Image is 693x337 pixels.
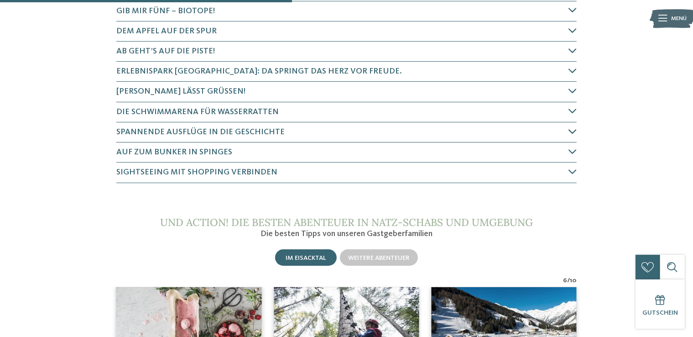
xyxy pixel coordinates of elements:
span: Gib mir fünf – Biotope! [116,7,215,15]
span: Die besten Tipps von unseren Gastgeberfamilien [261,230,432,238]
span: Gutschein [642,310,678,316]
span: Sightseeing mit Shopping verbinden [116,168,277,176]
span: Dem Apfel auf der Spur [116,27,217,35]
span: Auf zum Bunker in Spinges [116,148,232,156]
span: Im Eisacktal [286,255,326,261]
span: / [567,276,570,285]
a: Gutschein [636,279,685,329]
span: Die Schwimmarena für Wasserratten [116,108,279,116]
span: Weitere Abenteuer [348,255,410,261]
span: 6 [563,276,567,285]
span: 10 [570,276,577,285]
span: [PERSON_NAME] lässt grüßen! [116,87,245,95]
span: Und Action! Die besten Abenteuer in Natz-Schabs und Umgebung [160,216,533,229]
span: Ab geht’s auf die Piste! [116,47,215,55]
span: Spannende Ausflüge in die Geschichte [116,128,285,136]
span: Erlebnispark [GEOGRAPHIC_DATA]: Da springt das Herz vor Freude. [116,67,402,75]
